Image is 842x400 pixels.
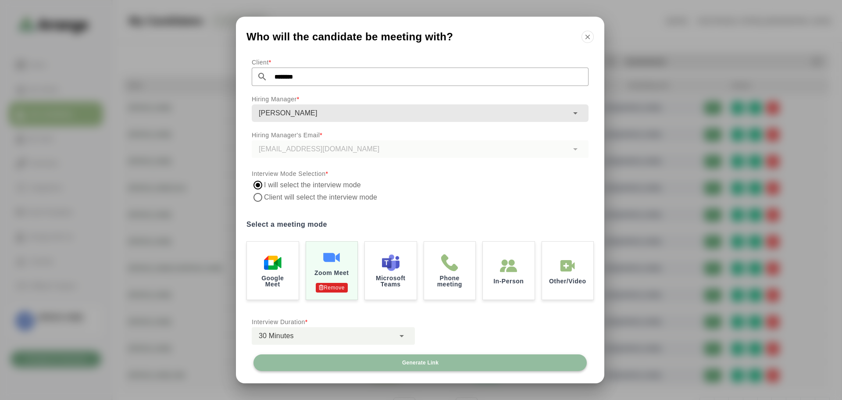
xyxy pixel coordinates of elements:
img: Phone meeting [441,254,458,271]
img: Google Meet [264,254,282,271]
p: Phone meeting [431,275,469,287]
p: Client [252,57,589,68]
button: Generate Link [253,354,587,371]
p: Zoom Meet [314,270,349,276]
p: Interview Duration [252,317,415,327]
p: Interview Mode Selection [252,168,589,179]
span: Who will the candidate be meeting with? [246,32,453,42]
label: I will select the interview mode [264,179,361,191]
label: Client will select the interview mode [264,191,418,204]
img: In-Person [500,257,517,275]
span: Generate Link [402,359,439,366]
p: Hiring Manager's Email [252,130,589,140]
img: Microsoft Teams [382,254,400,271]
p: Google Meet [254,275,292,287]
p: Other/Video [549,278,586,284]
span: 30 Minutes [259,330,294,342]
p: Remove Authentication [316,283,348,293]
p: Microsoft Teams [372,275,410,287]
label: Select a meeting mode [246,218,594,231]
img: In-Person [559,257,576,275]
p: In-Person [493,278,524,284]
p: Hiring Manager [252,94,589,104]
img: Zoom Meet [323,249,340,266]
